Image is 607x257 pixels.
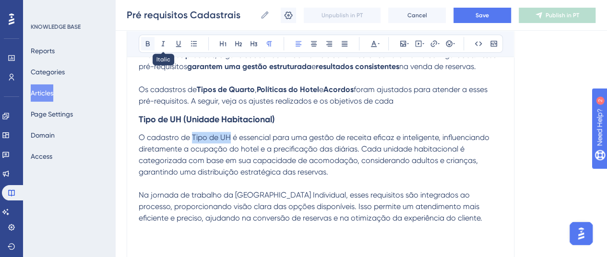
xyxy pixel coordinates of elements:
[31,23,81,31] div: KNOWLEDGE BASE
[519,8,595,23] button: Publish in PT
[31,42,55,59] button: Reports
[316,62,399,71] strong: resultados consistentes
[255,85,257,94] span: ,
[67,5,70,12] div: 2
[323,85,354,94] strong: Acordos
[31,63,65,81] button: Categories
[31,127,55,144] button: Domain
[197,85,255,94] strong: Tipos de Quarto
[139,190,482,222] span: Na jornada de trabalho da [GEOGRAPHIC_DATA] Individual, esses requisitos são integrados ao proces...
[321,12,363,19] span: Unpublish in PT
[23,2,60,14] span: Need Help?
[567,219,595,248] iframe: UserGuiding AI Assistant Launcher
[127,8,256,22] input: Article Name
[139,133,491,176] span: O cadastro de Tipo de UH é essencial para uma gestão de receita eficaz e inteligente, influencian...
[139,114,275,125] strong: Tipo de UH (Unidade Habitacional)
[546,12,579,19] span: Publish in PT
[476,12,489,19] span: Save
[31,148,52,165] button: Access
[399,62,476,71] span: na venda de reservas.
[319,85,323,94] span: e
[139,85,197,94] span: Os cadastros de
[453,8,511,23] button: Save
[304,8,381,23] button: Unpublish in PT
[31,105,73,123] button: Page Settings
[257,85,319,94] strong: Políticas do Hotel
[407,12,427,19] span: Cancel
[388,8,446,23] button: Cancel
[311,62,316,71] span: e
[31,84,53,102] button: Articles
[187,62,311,71] strong: garantem uma gestão estruturada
